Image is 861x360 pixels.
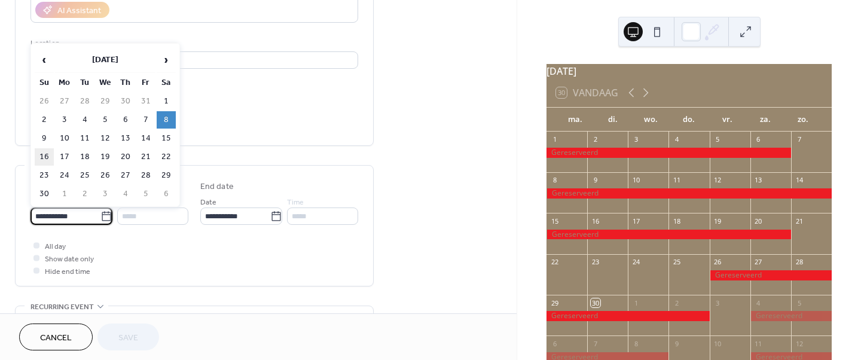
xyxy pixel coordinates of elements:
td: 3 [96,185,115,203]
span: All day [45,240,66,253]
div: 13 [754,176,763,185]
td: 27 [55,93,74,110]
td: 25 [75,167,94,184]
th: Tu [75,74,94,91]
div: Gereserveerd [546,148,791,158]
div: Gereserveerd [546,188,832,199]
td: 26 [96,167,115,184]
div: 1 [631,298,640,307]
div: Gereserveerd [546,230,791,240]
div: 5 [795,298,804,307]
td: 23 [35,167,54,184]
td: 1 [157,93,176,110]
td: 18 [75,148,94,166]
div: wo. [632,108,670,132]
div: 20 [754,216,763,225]
td: 13 [116,130,135,147]
div: 4 [672,135,681,144]
td: 15 [157,130,176,147]
td: 6 [116,111,135,129]
td: 17 [55,148,74,166]
div: 30 [591,298,600,307]
td: 30 [35,185,54,203]
div: Location [30,37,356,50]
td: 29 [96,93,115,110]
div: 11 [672,176,681,185]
div: 1 [550,135,559,144]
th: Sa [157,74,176,91]
div: 26 [713,258,722,267]
td: 5 [136,185,155,203]
td: 2 [35,111,54,129]
div: 5 [713,135,722,144]
span: ‹ [35,48,53,72]
div: di. [594,108,633,132]
th: We [96,74,115,91]
div: 18 [672,216,681,225]
div: 15 [550,216,559,225]
div: 10 [631,176,640,185]
td: 10 [55,130,74,147]
div: 16 [591,216,600,225]
span: Time [117,196,134,209]
td: 12 [96,130,115,147]
span: Time [287,196,304,209]
td: 2 [75,185,94,203]
a: Cancel [19,324,93,350]
div: 27 [754,258,763,267]
td: 31 [136,93,155,110]
div: 12 [795,339,804,348]
td: 1 [55,185,74,203]
div: 28 [795,258,804,267]
td: 9 [35,130,54,147]
td: 4 [75,111,94,129]
th: [DATE] [55,47,155,73]
td: 21 [136,148,155,166]
div: 2 [672,298,681,307]
td: 22 [157,148,176,166]
div: [DATE] [546,64,832,78]
div: zo. [784,108,822,132]
th: Fr [136,74,155,91]
td: 11 [75,130,94,147]
td: 28 [136,167,155,184]
div: 23 [591,258,600,267]
div: 12 [713,176,722,185]
div: 11 [754,339,763,348]
td: 14 [136,130,155,147]
div: 8 [631,339,640,348]
td: 3 [55,111,74,129]
div: 19 [713,216,722,225]
div: 7 [591,339,600,348]
td: 27 [116,167,135,184]
td: 7 [136,111,155,129]
td: 19 [96,148,115,166]
div: 21 [795,216,804,225]
div: 24 [631,258,640,267]
div: 4 [754,298,763,307]
div: 22 [550,258,559,267]
div: 3 [713,298,722,307]
td: 28 [75,93,94,110]
div: za. [746,108,784,132]
div: 29 [550,298,559,307]
div: do. [670,108,709,132]
span: Date [200,196,216,209]
span: Cancel [40,332,72,344]
th: Mo [55,74,74,91]
td: 24 [55,167,74,184]
td: 20 [116,148,135,166]
td: 26 [35,93,54,110]
span: › [157,48,175,72]
div: vr. [708,108,746,132]
th: Th [116,74,135,91]
div: 17 [631,216,640,225]
div: 7 [795,135,804,144]
td: 16 [35,148,54,166]
td: 4 [116,185,135,203]
span: Recurring event [30,301,94,313]
th: Su [35,74,54,91]
div: Gereserveerd [710,270,832,280]
div: 8 [550,176,559,185]
td: 29 [157,167,176,184]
